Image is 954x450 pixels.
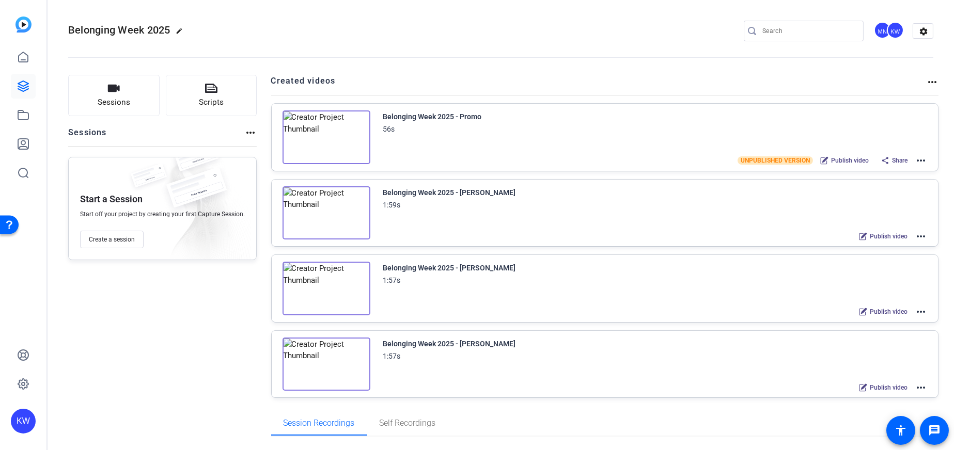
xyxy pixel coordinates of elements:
[892,156,908,165] span: Share
[383,337,516,350] div: Belonging Week 2025 - [PERSON_NAME]
[168,142,225,180] img: fake-session.png
[15,17,32,33] img: blue-gradient.svg
[98,97,130,108] span: Sessions
[383,110,482,123] div: Belonging Week 2025 - Promo
[915,306,927,318] mat-icon: more_horiz
[283,186,370,240] img: Creator Project Thumbnail
[80,193,143,205] p: Start a Session
[895,424,907,437] mat-icon: accessibility
[244,126,257,139] mat-icon: more_horiz
[915,381,927,394] mat-icon: more_horiz
[166,75,257,116] button: Scripts
[383,262,516,274] div: Belonging Week 2025 - [PERSON_NAME]
[738,156,813,165] span: UNPUBLISHED VERSION
[915,230,927,243] mat-icon: more_horiz
[926,76,939,88] mat-icon: more_horiz
[928,424,941,437] mat-icon: message
[383,199,401,211] div: 1:59s
[874,22,891,39] div: MN
[126,164,172,194] img: fake-session.png
[831,156,869,165] span: Publish video
[283,110,370,164] img: Creator Project Thumbnail
[176,27,188,40] mat-icon: edit
[383,274,401,286] div: 1:57s
[383,350,401,362] div: 1:57s
[283,262,370,315] img: Creator Project Thumbnail
[870,383,908,392] span: Publish video
[68,75,160,116] button: Sessions
[80,231,144,248] button: Create a session
[11,409,36,433] div: KW
[762,25,855,37] input: Search
[380,419,436,427] span: Self Recordings
[383,186,516,199] div: Belonging Week 2025 - [PERSON_NAME]
[913,24,934,39] mat-icon: settings
[915,154,927,167] mat-icon: more_horiz
[151,154,251,265] img: embarkstudio-empty-session.png
[80,210,245,218] span: Start off your project by creating your first Capture Session.
[870,232,908,240] span: Publish video
[283,337,370,391] img: Creator Project Thumbnail
[874,22,892,40] ngx-avatar: Morgan Nielsen
[68,126,107,146] h2: Sessions
[158,168,235,219] img: fake-session.png
[887,22,904,39] div: KW
[887,22,905,40] ngx-avatar: Kellie Walker
[199,97,224,108] span: Scripts
[271,75,927,95] h2: Created videos
[284,419,355,427] span: Session Recordings
[383,123,395,135] div: 56s
[89,235,135,244] span: Create a session
[68,24,170,36] span: Belonging Week 2025
[870,308,908,316] span: Publish video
